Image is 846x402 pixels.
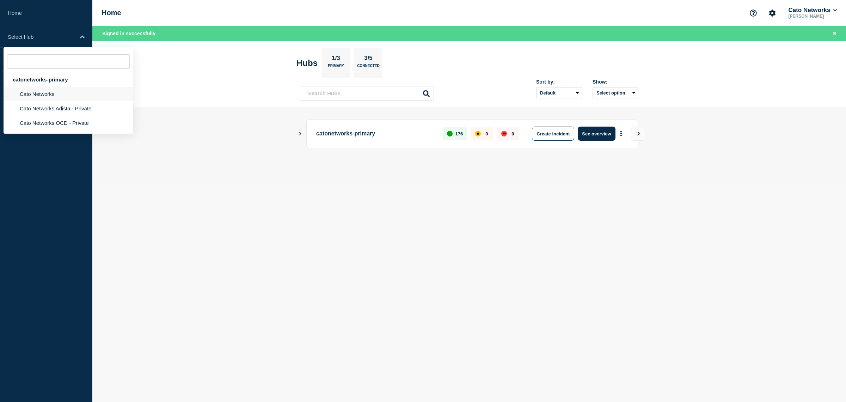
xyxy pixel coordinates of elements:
p: 1/3 [329,55,343,64]
button: View [631,127,645,141]
div: up [447,131,453,136]
p: catonetworks-primary [316,127,435,141]
p: Select Hub [8,34,75,40]
button: Account settings [765,6,780,20]
input: Search Hubs [300,86,434,100]
p: Primary [328,64,344,71]
p: 176 [455,131,463,136]
div: down [501,131,507,136]
h1: Home [102,9,121,17]
div: Sort by: [536,79,582,85]
h2: Hubs [296,58,318,68]
button: Close banner [830,30,839,38]
div: affected [475,131,481,136]
div: catonetworks-primary [4,72,133,87]
button: Select option [593,87,638,98]
p: Connected [357,64,379,71]
li: Cato Networks OCD - Private [4,116,133,130]
button: Create incident [532,127,574,141]
button: More actions [617,127,626,140]
button: Show Connected Hubs [299,131,302,136]
button: Support [746,6,761,20]
p: [PERSON_NAME] [787,14,838,19]
div: Show: [593,79,638,85]
p: 0 [485,131,488,136]
button: Cato Networks [787,7,838,14]
p: 3/5 [362,55,375,64]
button: See overview [578,127,615,141]
select: Sort by [536,87,582,98]
li: Cato Networks Adista - Private [4,101,133,116]
span: Signed in successfully [102,31,155,36]
p: 0 [511,131,514,136]
li: Cato Networks [4,87,133,101]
